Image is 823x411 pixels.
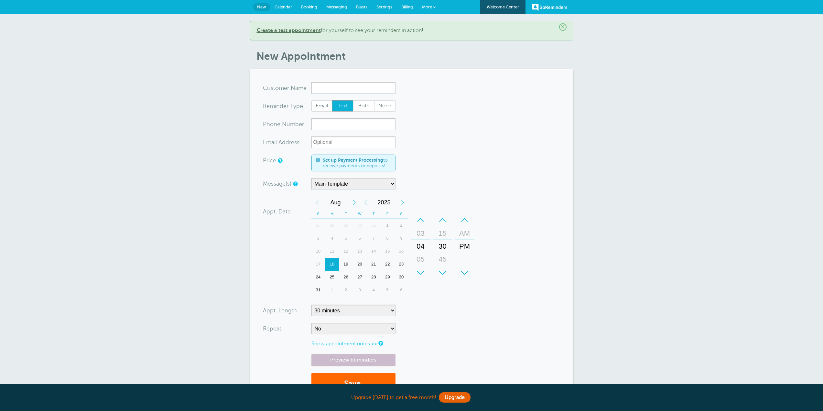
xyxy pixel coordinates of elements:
[257,5,266,9] span: New
[367,245,381,258] div: 14
[381,271,395,284] div: Friday, August 29
[435,240,450,253] div: 30
[353,219,367,232] div: Wednesday, July 30
[381,271,395,284] div: 29
[353,245,367,258] div: 13
[323,157,383,163] a: Set up Payment Processing
[457,227,472,240] div: AM
[257,27,567,34] p: for yourself to see your reminders in action!
[339,219,353,232] div: Tuesday, July 29
[311,245,325,258] div: Sunday, August 10
[339,258,353,271] div: 19
[311,245,325,258] div: 10
[378,341,382,345] a: Notes are for internal use only, and are not visible to your clients.
[395,271,408,284] div: Saturday, August 30
[367,258,381,271] div: 21
[374,100,395,112] label: None
[311,284,325,297] div: Sunday, August 31
[395,258,408,271] div: 23
[325,209,339,219] th: M
[332,100,353,112] label: Text
[325,271,339,284] div: 25
[381,258,395,271] div: Friday, August 22
[367,219,381,232] div: 31
[413,227,428,240] div: 03
[339,258,353,271] div: Tuesday, August 19
[353,258,367,271] div: 20
[263,157,276,163] label: Price
[263,85,273,91] span: Cus
[311,271,325,284] div: Sunday, August 24
[311,373,395,395] button: Save
[311,341,377,347] a: Show appointment notes >>
[326,5,347,9] span: Messaging
[353,232,367,245] div: 6
[360,196,372,209] div: Previous Year
[367,219,381,232] div: Thursday, July 31
[401,5,413,9] span: Billing
[395,284,408,297] div: Saturday, September 6
[339,284,353,297] div: 2
[433,213,452,279] div: Minutes
[325,258,339,271] div: Today, Monday, August 18
[325,245,339,258] div: 11
[339,245,353,258] div: 12
[413,253,428,266] div: 05
[367,232,381,245] div: 7
[374,101,395,112] span: None
[353,101,374,112] span: Both
[367,271,381,284] div: Thursday, August 28
[323,157,391,169] span: to receive payments or deposits!
[395,219,408,232] div: Saturday, August 2
[457,240,472,253] div: PM
[411,213,430,279] div: Hours
[339,219,353,232] div: 29
[311,219,325,232] div: 27
[263,209,291,214] label: Appt. Date
[422,5,432,9] span: More
[395,232,408,245] div: 9
[250,391,573,405] div: Upgrade [DATE] to get a free month!
[439,392,471,403] a: Upgrade
[356,5,367,9] span: Blasts
[332,101,353,112] span: Text
[325,258,339,271] div: 18
[273,85,295,91] span: tomer N
[413,240,428,253] div: 04
[263,136,311,148] div: ress
[325,232,339,245] div: 4
[339,209,353,219] th: T
[311,196,323,209] div: Previous Month
[353,284,367,297] div: Wednesday, September 3
[353,100,374,112] label: Both
[348,196,360,209] div: Next Month
[395,271,408,284] div: 30
[381,245,395,258] div: Friday, August 15
[353,271,367,284] div: Wednesday, August 27
[435,227,450,240] div: 15
[325,232,339,245] div: Monday, August 4
[257,27,321,33] a: Create a test appointment
[311,136,395,148] input: Optional
[381,219,395,232] div: 1
[353,209,367,219] th: W
[293,182,297,186] a: You can create different reminder message templates under the Settings tab.
[311,209,325,219] th: S
[376,5,392,9] span: Settings
[325,284,339,297] div: 1
[395,232,408,245] div: Saturday, August 9
[325,271,339,284] div: Monday, August 25
[325,284,339,297] div: Monday, September 1
[339,232,353,245] div: 5
[325,219,339,232] div: Monday, July 28
[395,219,408,232] div: 2
[381,284,395,297] div: 5
[339,284,353,297] div: Tuesday, September 2
[263,181,291,187] label: Message(s)
[395,258,408,271] div: Saturday, August 23
[311,232,325,245] div: Sunday, August 3
[274,121,290,127] span: ne Nu
[435,253,450,266] div: 45
[256,50,573,62] h1: New Appointment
